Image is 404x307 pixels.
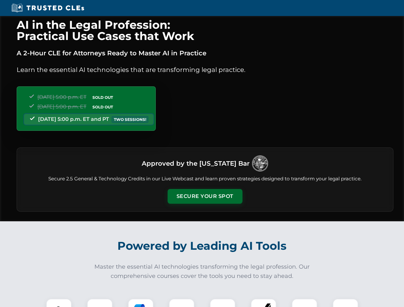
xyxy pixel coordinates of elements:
span: SOLD OUT [90,94,115,101]
span: [DATE] 5:00 p.m. ET [37,104,86,110]
span: [DATE] 5:00 p.m. ET [37,94,86,100]
h3: Approved by the [US_STATE] Bar [142,158,250,169]
img: Trusted CLEs [10,3,86,13]
h2: Powered by Leading AI Tools [25,235,379,257]
p: Secure 2.5 General & Technology Credits in our Live Webcast and learn proven strategies designed ... [25,175,385,183]
span: SOLD OUT [90,104,115,110]
p: Master the essential AI technologies transforming the legal profession. Our comprehensive courses... [90,262,314,281]
p: Learn the essential AI technologies that are transforming legal practice. [17,65,393,75]
img: Logo [252,155,268,171]
p: A 2-Hour CLE for Attorneys Ready to Master AI in Practice [17,48,393,58]
h1: AI in the Legal Profession: Practical Use Cases that Work [17,19,393,42]
button: Secure Your Spot [168,189,242,204]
